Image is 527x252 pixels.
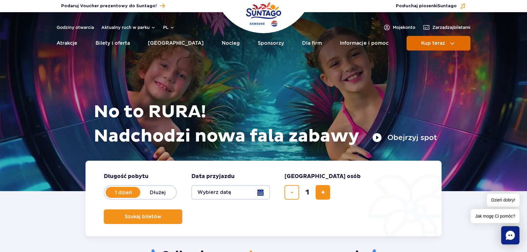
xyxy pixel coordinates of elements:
a: Atrakcje [57,36,77,51]
form: Planowanie wizyty w Park of Poland [86,161,441,236]
button: Obejrzyj spot [372,133,437,142]
button: Aktualny ruch w parku [101,25,156,30]
label: 1 dzień [106,186,141,199]
button: Wybierz datę [191,185,270,200]
button: pl [163,24,175,30]
a: Zarządzajbiletami [423,24,470,31]
span: Posłuchaj piosenki [396,3,457,9]
a: Dla firm [302,36,322,51]
div: Chat [501,226,519,244]
a: Sponsorzy [258,36,284,51]
button: Kup teraz [407,36,470,51]
a: Godziny otwarcia [57,24,94,30]
span: Moje konto [393,24,415,30]
button: Szukaj biletów [104,209,182,224]
input: liczba biletów [300,185,315,200]
span: Podaruj Voucher prezentowy do Suntago! [61,3,157,9]
a: Mojekonto [383,24,415,31]
span: Zarządzaj biletami [432,24,470,30]
button: dodaj bilet [316,185,330,200]
span: Kup teraz [421,40,445,46]
a: Informacje i pomoc [340,36,388,51]
a: Podaruj Voucher prezentowy do Suntago! [61,2,165,10]
span: Suntago [438,4,457,8]
button: usuń bilet [284,185,299,200]
span: Jak mogę Ci pomóc? [471,209,519,223]
a: Bilety i oferta [96,36,130,51]
a: Nocleg [222,36,240,51]
span: Szukaj biletów [125,214,161,219]
h1: No to RURA! Nadchodzi nowa fala zabawy [94,100,437,149]
span: Dzień dobry! [487,194,519,207]
span: Data przyjazdu [191,173,235,180]
span: Długość pobytu [104,173,148,180]
label: Dłużej [140,186,175,199]
span: [GEOGRAPHIC_DATA] osób [284,173,361,180]
a: [GEOGRAPHIC_DATA] [148,36,204,51]
button: Posłuchaj piosenkiSuntago [396,3,466,9]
